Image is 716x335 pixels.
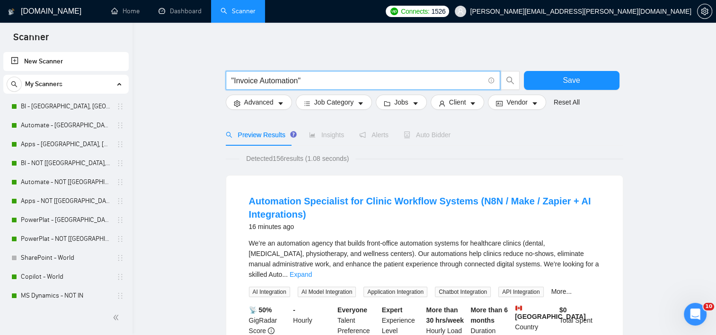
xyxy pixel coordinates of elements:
[488,95,546,110] button: idcardVendorcaret-down
[226,132,232,138] span: search
[249,196,591,220] a: Automation Specialist for Clinic Workflow Systems (N8N / Make / Zapier + AI Integrations)
[116,103,124,110] span: holder
[244,97,274,107] span: Advanced
[515,305,586,320] b: [GEOGRAPHIC_DATA]
[11,52,121,71] a: New Scanner
[221,7,256,15] a: searchScanner
[226,95,292,110] button: settingAdvancedcaret-down
[554,97,580,107] a: Reset All
[431,6,445,17] span: 1526
[559,306,567,314] b: $ 0
[116,216,124,224] span: holder
[357,100,364,107] span: caret-down
[116,178,124,186] span: holder
[401,6,429,17] span: Connects:
[531,100,538,107] span: caret-down
[703,303,714,310] span: 10
[113,313,122,322] span: double-left
[524,71,619,90] button: Save
[457,8,464,15] span: user
[488,78,495,84] span: info-circle
[551,288,572,295] a: More...
[249,238,600,280] div: We’re an automation agency that builds front-office automation systems for healthcare clinics (de...
[293,306,295,314] b: -
[363,287,427,297] span: Application Integration
[496,100,503,107] span: idcard
[412,100,419,107] span: caret-down
[390,8,398,15] img: upwork-logo.png
[249,221,600,232] div: 16 minutes ago
[116,273,124,281] span: holder
[21,97,111,116] a: BI - [GEOGRAPHIC_DATA], [GEOGRAPHIC_DATA], [GEOGRAPHIC_DATA]
[21,286,111,305] a: MS Dynamics - NOT IN
[277,100,284,107] span: caret-down
[8,4,15,19] img: logo
[7,77,22,92] button: search
[116,141,124,148] span: holder
[376,95,427,110] button: folderJobscaret-down
[359,132,366,138] span: notification
[382,306,403,314] b: Expert
[426,306,464,324] b: More than 30 hrs/week
[304,100,310,107] span: bars
[21,192,111,211] a: Apps - NOT [[GEOGRAPHIC_DATA], CAN, [GEOGRAPHIC_DATA]]
[359,131,389,139] span: Alerts
[249,306,272,314] b: 📡 50%
[21,116,111,135] a: Automate - [GEOGRAPHIC_DATA], [GEOGRAPHIC_DATA], [GEOGRAPHIC_DATA]
[431,95,485,110] button: userClientcaret-down
[469,100,476,107] span: caret-down
[384,100,390,107] span: folder
[249,287,290,297] span: AI Integration
[563,74,580,86] span: Save
[439,100,445,107] span: user
[404,132,410,138] span: robot
[697,8,712,15] a: setting
[501,71,520,90] button: search
[3,52,129,71] li: New Scanner
[309,131,344,139] span: Insights
[21,267,111,286] a: Copilot - World
[226,131,294,139] span: Preview Results
[21,154,111,173] a: BI - NOT [[GEOGRAPHIC_DATA], CAN, [GEOGRAPHIC_DATA]]
[21,211,111,229] a: PowerPlat - [GEOGRAPHIC_DATA], [GEOGRAPHIC_DATA], [GEOGRAPHIC_DATA]
[449,97,466,107] span: Client
[697,4,712,19] button: setting
[116,292,124,300] span: holder
[282,271,288,278] span: ...
[7,81,21,88] span: search
[6,30,56,50] span: Scanner
[498,287,543,297] span: API Integration
[21,229,111,248] a: PowerPlat - NOT [[GEOGRAPHIC_DATA], CAN, [GEOGRAPHIC_DATA]]
[159,7,202,15] a: dashboardDashboard
[337,306,367,314] b: Everyone
[290,271,312,278] a: Expand
[21,248,111,267] a: SharePoint - World
[394,97,408,107] span: Jobs
[314,97,354,107] span: Job Category
[116,254,124,262] span: holder
[239,153,355,164] span: Detected 156 results (1.08 seconds)
[25,75,62,94] span: My Scanners
[231,75,484,87] input: Search Freelance Jobs...
[116,197,124,205] span: holder
[515,305,522,311] img: 🇨🇦
[506,97,527,107] span: Vendor
[111,7,140,15] a: homeHome
[698,8,712,15] span: setting
[404,131,451,139] span: Auto Bidder
[296,95,372,110] button: barsJob Categorycaret-down
[116,159,124,167] span: holder
[501,76,519,85] span: search
[435,287,491,297] span: Chatbot Integration
[684,303,707,326] iframe: Intercom live chat
[470,306,508,324] b: More than 6 months
[289,130,298,139] div: Tooltip anchor
[298,287,356,297] span: AI Model Integration
[116,122,124,129] span: holder
[234,100,240,107] span: setting
[116,235,124,243] span: holder
[21,135,111,154] a: Apps - [GEOGRAPHIC_DATA], [GEOGRAPHIC_DATA], [GEOGRAPHIC_DATA]
[268,327,274,334] span: info-circle
[21,173,111,192] a: Automate - NOT [[GEOGRAPHIC_DATA], [GEOGRAPHIC_DATA], [GEOGRAPHIC_DATA]]
[309,132,316,138] span: area-chart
